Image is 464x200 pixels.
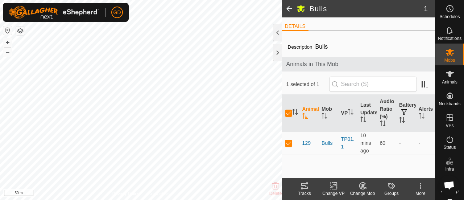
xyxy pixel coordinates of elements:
span: Schedules [439,15,460,19]
th: Last Updated [357,95,377,132]
button: Map Layers [16,26,25,35]
a: Privacy Policy [112,191,140,197]
p-sorticon: Activate to sort [399,118,405,124]
p-sorticon: Activate to sort [292,110,298,116]
th: Audio Ratio (%) [377,95,396,132]
td: - [416,131,435,155]
div: Open chat [439,175,459,195]
span: Notifications [438,36,461,41]
span: Heatmap [441,189,459,193]
label: Description [288,44,312,50]
button: Reset Map [3,26,12,35]
input: Search (S) [329,77,417,92]
span: 1 [424,3,428,14]
span: 1 selected of 1 [286,81,329,88]
th: Alerts [416,95,435,132]
div: Tracks [290,190,319,197]
button: – [3,48,12,56]
span: Neckbands [439,102,460,106]
span: Status [443,145,456,150]
th: VP [338,95,357,132]
span: Infra [445,167,454,171]
li: DETAILS [282,23,308,31]
p-sorticon: Activate to sort [322,114,327,120]
div: Change VP [319,190,348,197]
div: Bulls [322,139,335,147]
h2: Bulls [310,4,424,13]
p-sorticon: Activate to sort [360,118,366,123]
img: Gallagher Logo [9,6,99,19]
th: Mob [319,95,338,132]
span: Animals [442,80,457,84]
span: Animals in This Mob [286,60,431,69]
p-sorticon: Activate to sort [348,110,353,116]
span: 30 Sept 2025, 12:54 pm [360,132,371,154]
th: Animal [299,95,319,132]
span: Mobs [444,58,455,62]
p-sorticon: Activate to sort [302,114,308,120]
th: Battery [396,95,415,132]
span: 60 [380,140,386,146]
span: GD [113,9,121,16]
div: Groups [377,190,406,197]
p-sorticon: Activate to sort [380,122,386,127]
div: More [406,190,435,197]
p-sorticon: Activate to sort [419,114,424,120]
span: VPs [446,123,453,128]
a: Contact Us [148,191,169,197]
button: + [3,38,12,47]
a: TP01.1 [341,136,355,150]
div: Change Mob [348,190,377,197]
span: Bulls [312,41,331,53]
td: - [396,131,415,155]
span: 129 [302,139,311,147]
